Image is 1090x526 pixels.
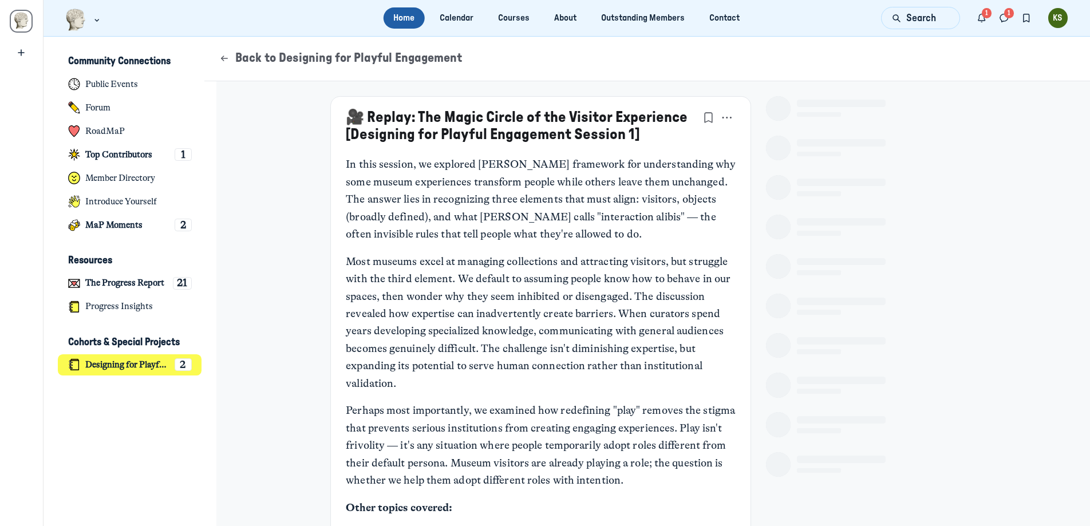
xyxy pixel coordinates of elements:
button: Post actions [718,109,736,126]
a: Member Directory [58,168,202,189]
h4: RoadMaP [85,126,125,137]
h4: The Progress Report [85,278,164,288]
img: Museums as Progress logo [65,9,86,31]
div: 21 [173,277,192,290]
h4: Designing for Playful Engagement [85,359,169,370]
a: Create a new community [11,43,31,63]
h4: Top Contributors [85,149,152,160]
button: Bookmarks [700,109,717,126]
a: Outstanding Members [591,7,695,29]
div: 2 [175,219,192,231]
a: Progress Insights [58,296,202,317]
h3: Resources [68,254,112,267]
a: Museums as Progress [10,10,33,33]
h3: Community Connections [68,55,171,68]
div: 1 [175,148,192,161]
a: The Progress Report21 [58,272,202,294]
a: Contact [700,7,750,29]
p: In this session, we explored [PERSON_NAME] framework for understanding why some museum experience... [346,156,736,243]
button: Direct messages [993,7,1016,29]
h4: Forum [85,102,110,113]
h4: MaP Moments [85,220,143,231]
a: Home [384,7,425,29]
a: RoadMaP [58,121,202,142]
a: 🎥 Replay: The Magic Circle of the Visitor Experience [Designing for Playful Engagement Session 1] [346,110,688,142]
a: Top Contributors1 [58,144,202,165]
button: ResourcesCollapse space [58,251,202,271]
a: About [544,7,587,29]
a: Public Events [58,74,202,95]
button: Notifications [971,7,993,29]
h4: Progress Insights [85,301,153,312]
strong: Other topics covered: [346,501,452,514]
a: Designing for Playful Engagement2 [58,354,202,375]
img: Museums as Progress logo [12,12,30,30]
button: Search [881,7,960,29]
div: KS [1048,8,1068,28]
h3: Cohorts & Special Projects [68,336,180,349]
a: Courses [488,7,539,29]
a: Forum [58,97,202,118]
div: 2 [175,358,192,371]
a: MaP Moments2 [58,215,202,236]
button: Community ConnectionsCollapse space [58,52,202,72]
button: User menu options [1048,8,1068,28]
header: Page Header [204,37,1090,81]
h4: Introduce Yourself [85,196,157,207]
h4: Public Events [85,79,138,90]
p: Most museums excel at managing collections and attracting visitors, but struggle with the third e... [346,253,736,392]
button: Cohorts & Special ProjectsCollapse space [58,332,202,352]
p: Perhaps most importantly, we examined how redefining "play" removes the stigma that prevents seri... [346,402,736,489]
button: Back to Designing for Playful Engagement [219,50,462,67]
button: Bookmarks [1015,7,1037,29]
button: Museums as Progress logo [65,7,102,32]
h4: Member Directory [85,173,155,184]
a: Introduce Yourself [58,191,202,212]
a: Calendar [429,7,483,29]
